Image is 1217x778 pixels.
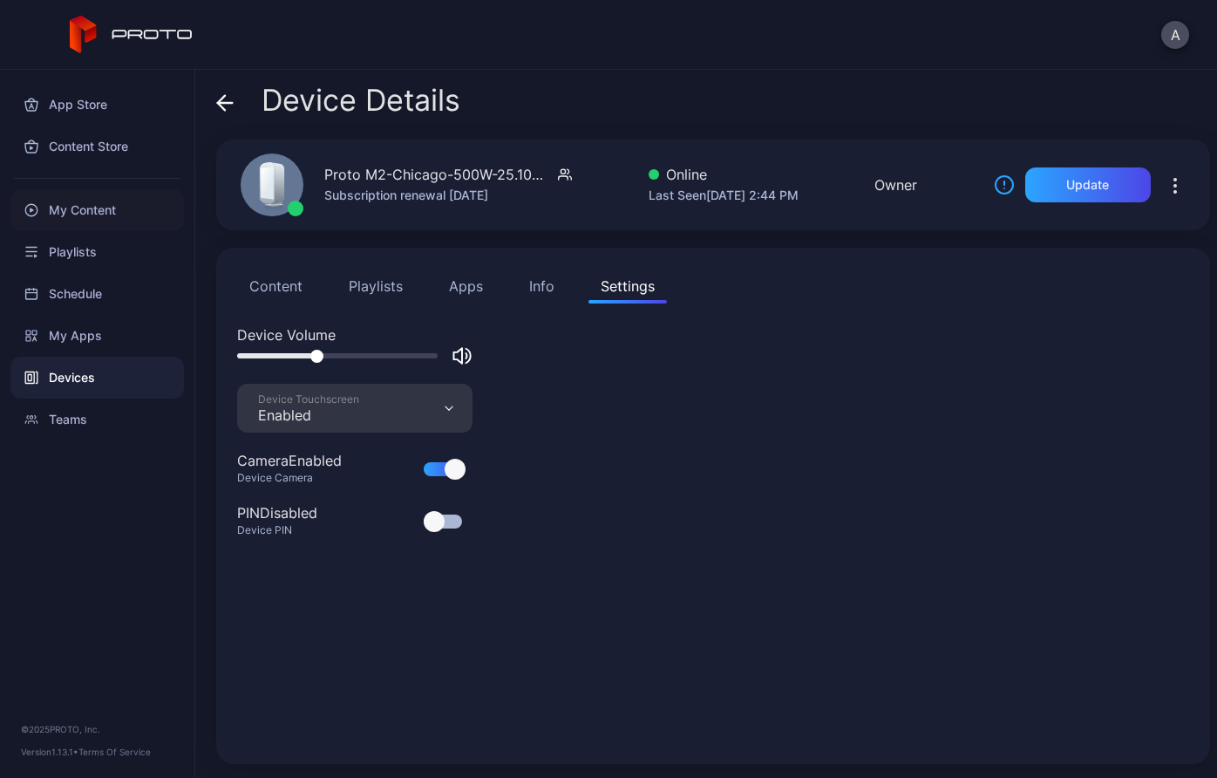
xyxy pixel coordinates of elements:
[10,126,184,167] a: Content Store
[1161,21,1189,49] button: A
[10,315,184,357] a: My Apps
[529,276,554,297] div: Info
[1066,178,1109,192] div: Update
[10,231,184,273] a: Playlists
[237,450,342,471] div: Camera Enabled
[258,406,359,424] div: Enabled
[437,269,495,304] button: Apps
[874,174,917,195] div: Owner
[649,164,799,185] div: Online
[237,471,363,485] div: Device Camera
[10,357,184,399] a: Devices
[10,84,184,126] a: App Store
[262,84,460,117] span: Device Details
[337,269,415,304] button: Playlists
[237,502,317,523] div: PIN Disabled
[258,392,359,406] div: Device Touchscreen
[237,269,315,304] button: Content
[21,722,173,736] div: © 2025 PROTO, Inc.
[601,276,655,297] div: Settings
[649,185,799,206] div: Last Seen [DATE] 2:44 PM
[237,384,473,433] button: Device TouchscreenEnabled
[78,747,151,757] a: Terms Of Service
[517,269,567,304] button: Info
[10,273,184,315] a: Schedule
[237,523,338,537] div: Device PIN
[588,269,667,304] button: Settings
[1025,167,1151,202] button: Update
[324,185,572,206] div: Subscription renewal [DATE]
[10,399,184,440] a: Teams
[21,747,78,757] span: Version 1.13.1 •
[324,164,551,185] div: Proto M2-Chicago-500W-25.103-CIC
[237,324,1189,345] div: Device Volume
[10,189,184,231] a: My Content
